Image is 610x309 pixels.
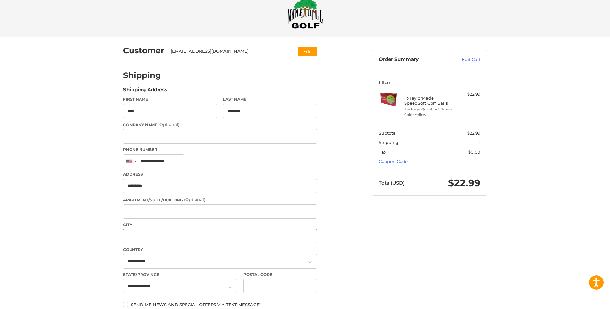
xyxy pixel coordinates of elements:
h4: 1 x TaylorMade SpeedSoft Golf Balls [404,95,453,106]
legend: Shipping Address [123,86,167,96]
div: $22.99 [455,91,480,98]
li: Package Quantity 1 Dozen [404,107,453,112]
small: (Optional) [158,122,179,127]
iframe: Google Customer Reviews [557,292,610,309]
button: Edit [298,47,317,56]
label: First Name [123,96,217,102]
span: $0.00 [468,149,480,154]
h3: 1 Item [379,80,480,85]
div: United States: +1 [123,154,138,168]
label: Company Name [123,121,317,128]
small: (Optional) [184,197,205,202]
h3: Order Summary [379,57,448,63]
label: Phone Number [123,147,317,153]
span: -- [477,140,480,145]
span: Tax [379,149,386,154]
label: Postal Code [243,272,317,278]
span: $22.99 [467,130,480,136]
span: Subtotal [379,130,397,136]
a: Coupon Code [379,159,408,164]
label: State/Province [123,272,237,278]
h2: Customer [123,46,164,56]
h2: Shipping [123,70,161,80]
span: Shipping [379,140,398,145]
span: Total (USD) [379,180,405,186]
label: City [123,222,317,228]
li: Color Yellow [404,112,453,118]
label: Send me news and special offers via text message* [123,302,317,307]
div: [EMAIL_ADDRESS][DOMAIN_NAME] [171,48,286,55]
label: Country [123,247,317,252]
label: Last Name [223,96,317,102]
a: Edit Cart [448,57,480,63]
span: $22.99 [448,177,480,189]
label: Address [123,172,317,177]
label: Apartment/Suite/Building [123,197,317,203]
